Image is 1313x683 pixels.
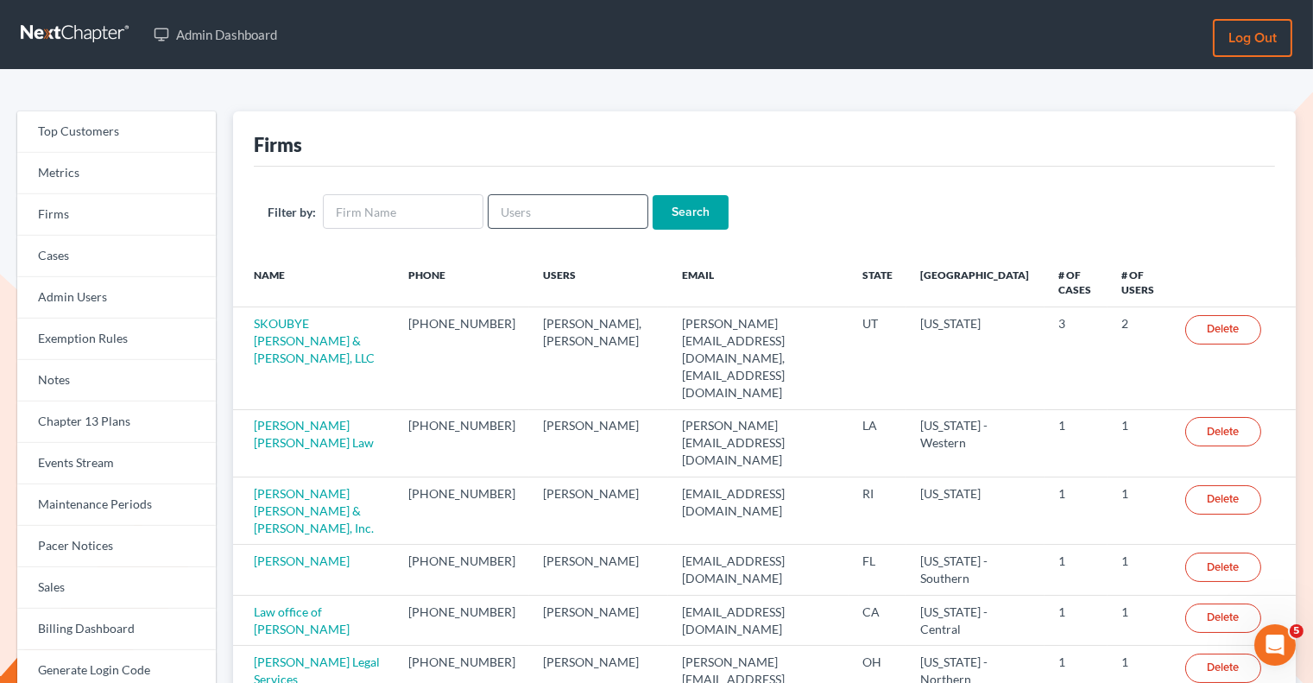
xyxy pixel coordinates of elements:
a: Cases [17,236,216,277]
a: Maintenance Periods [17,484,216,526]
td: CA [849,595,906,645]
td: [US_STATE] - Western [906,409,1045,477]
td: [US_STATE] - Central [906,595,1045,645]
td: FL [849,545,906,595]
th: # of Cases [1045,257,1108,307]
td: [PERSON_NAME] [529,477,667,545]
a: Sales [17,567,216,609]
a: Top Customers [17,111,216,153]
td: [US_STATE] [906,307,1045,409]
label: Filter by: [268,203,316,221]
a: Admin Dashboard [145,19,286,50]
td: [PHONE_NUMBER] [395,595,529,645]
td: [PHONE_NUMBER] [395,307,529,409]
a: Chapter 13 Plans [17,402,216,443]
th: State [849,257,906,307]
a: Pacer Notices [17,526,216,567]
a: Firms [17,194,216,236]
a: Law office of [PERSON_NAME] [254,604,350,636]
td: 1 [1045,409,1108,477]
a: [PERSON_NAME] [254,553,350,568]
a: Events Stream [17,443,216,484]
td: 2 [1108,307,1171,409]
td: [US_STATE] - Southern [906,545,1045,595]
td: 1 [1045,477,1108,545]
a: Delete [1185,417,1261,446]
div: Firms [254,132,302,157]
td: [PERSON_NAME][EMAIL_ADDRESS][DOMAIN_NAME], [EMAIL_ADDRESS][DOMAIN_NAME] [668,307,849,409]
td: UT [849,307,906,409]
td: [EMAIL_ADDRESS][DOMAIN_NAME] [668,477,849,545]
td: [PHONE_NUMBER] [395,545,529,595]
th: Name [233,257,395,307]
iframe: Intercom live chat [1254,624,1296,666]
td: 1 [1108,595,1171,645]
td: [PHONE_NUMBER] [395,477,529,545]
th: [GEOGRAPHIC_DATA] [906,257,1045,307]
td: 1 [1045,545,1108,595]
td: [PERSON_NAME] [529,595,667,645]
a: Metrics [17,153,216,194]
a: Delete [1185,604,1261,633]
td: [PERSON_NAME], [PERSON_NAME] [529,307,667,409]
td: [US_STATE] [906,477,1045,545]
td: RI [849,477,906,545]
a: Delete [1185,315,1261,345]
input: Users [488,194,648,229]
td: 1 [1108,545,1171,595]
td: 1 [1108,409,1171,477]
a: Exemption Rules [17,319,216,360]
td: [PHONE_NUMBER] [395,409,529,477]
span: 5 [1290,624,1304,638]
a: Delete [1185,654,1261,683]
td: [PERSON_NAME][EMAIL_ADDRESS][DOMAIN_NAME] [668,409,849,477]
a: Admin Users [17,277,216,319]
th: Email [668,257,849,307]
td: 1 [1045,595,1108,645]
a: Delete [1185,485,1261,515]
td: [PERSON_NAME] [529,545,667,595]
input: Firm Name [323,194,483,229]
a: Log out [1213,19,1292,57]
a: [PERSON_NAME] [PERSON_NAME] Law [254,418,374,450]
td: 3 [1045,307,1108,409]
th: Users [529,257,667,307]
th: # of Users [1108,257,1171,307]
a: Billing Dashboard [17,609,216,650]
input: Search [653,195,729,230]
td: LA [849,409,906,477]
a: SKOUBYE [PERSON_NAME] & [PERSON_NAME], LLC [254,316,375,365]
td: [EMAIL_ADDRESS][DOMAIN_NAME] [668,545,849,595]
a: Notes [17,360,216,402]
a: Delete [1185,553,1261,582]
a: [PERSON_NAME] [PERSON_NAME] & [PERSON_NAME], Inc. [254,486,374,535]
th: Phone [395,257,529,307]
td: [PERSON_NAME] [529,409,667,477]
td: [EMAIL_ADDRESS][DOMAIN_NAME] [668,595,849,645]
td: 1 [1108,477,1171,545]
